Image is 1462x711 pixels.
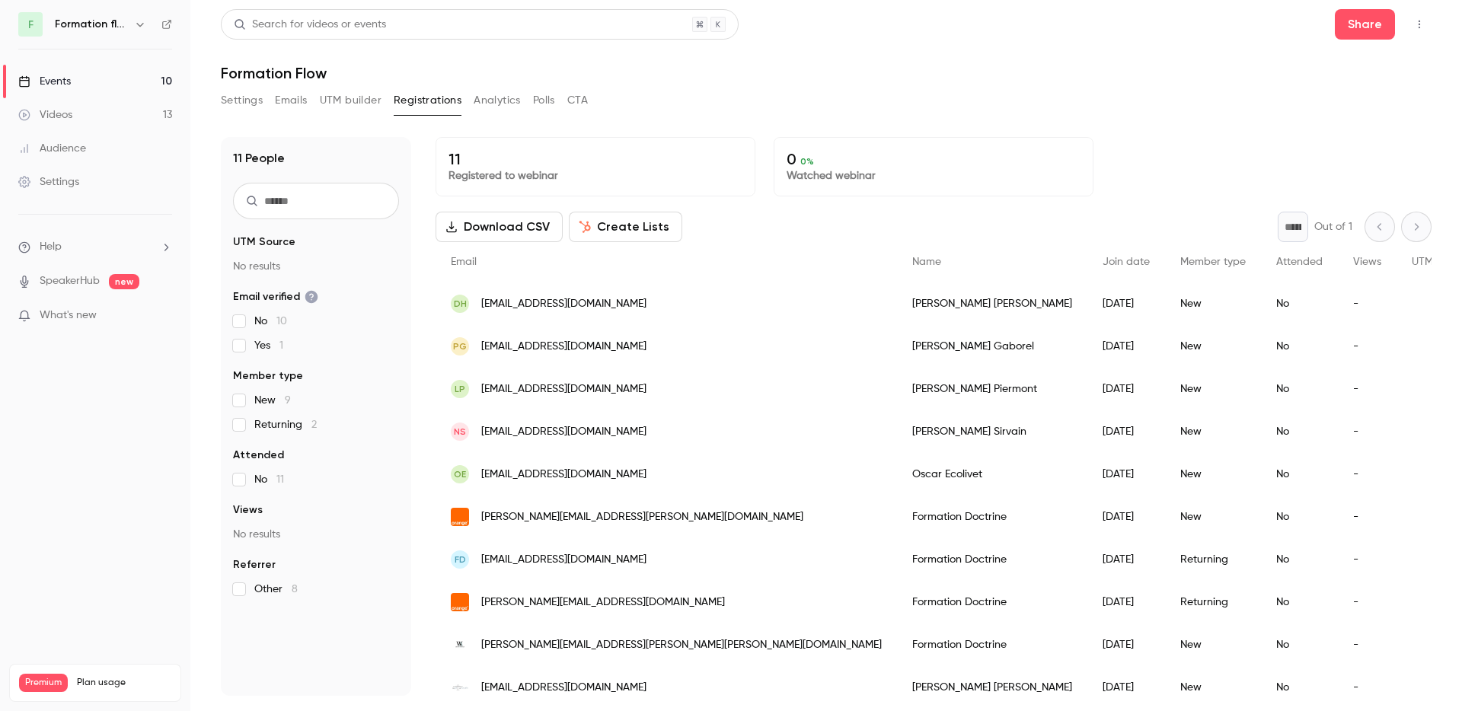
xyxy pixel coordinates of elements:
div: New [1165,410,1261,453]
span: Returning [254,417,317,432]
span: New [254,393,291,408]
div: - [1338,368,1397,410]
div: New [1165,496,1261,538]
span: [EMAIL_ADDRESS][DOMAIN_NAME] [481,339,646,355]
div: [PERSON_NAME] [PERSON_NAME] [897,666,1087,709]
span: [PERSON_NAME][EMAIL_ADDRESS][PERSON_NAME][DOMAIN_NAME] [481,509,803,525]
span: Referrer [233,557,276,572]
span: PG [453,340,467,353]
div: - [1338,581,1397,623]
p: 0 [787,150,1081,168]
div: - [1338,453,1397,496]
span: LP [455,382,465,396]
button: CTA [567,88,588,113]
span: No [254,314,287,329]
span: OE [454,467,466,481]
div: - [1338,410,1397,453]
div: No [1261,325,1338,368]
button: Polls [533,88,555,113]
p: Watched webinar [787,168,1081,183]
span: Member type [1180,257,1246,267]
span: [EMAIL_ADDRESS][DOMAIN_NAME] [481,552,646,568]
span: Name [912,257,941,267]
div: [DATE] [1087,581,1165,623]
span: NS [454,425,466,438]
div: [DATE] [1087,453,1165,496]
span: 11 [276,474,284,485]
span: Premium [19,674,68,692]
div: Settings [18,174,79,190]
div: Formation Doctrine [897,581,1087,623]
div: New [1165,325,1261,368]
img: agiravocats.fr [451,682,469,693]
div: No [1261,581,1338,623]
div: - [1338,666,1397,709]
span: 2 [311,419,317,430]
div: No [1261,666,1338,709]
div: - [1338,325,1397,368]
span: [EMAIL_ADDRESS][DOMAIN_NAME] [481,296,646,312]
div: Formation Doctrine [897,538,1087,581]
div: Returning [1165,581,1261,623]
span: [PERSON_NAME][EMAIL_ADDRESS][DOMAIN_NAME] [481,595,725,611]
div: [DATE] [1087,666,1165,709]
div: Formation Doctrine [897,623,1087,666]
span: Plan usage [77,677,171,689]
span: [EMAIL_ADDRESS][DOMAIN_NAME] [481,680,646,696]
span: new [109,274,139,289]
button: Settings [221,88,263,113]
span: Views [233,502,263,518]
button: Emails [275,88,307,113]
span: Attended [233,448,284,463]
div: - [1338,282,1397,325]
button: UTM builder [320,88,381,113]
section: facet-groups [233,234,399,597]
div: [DATE] [1087,282,1165,325]
span: No [254,472,284,487]
div: No [1261,368,1338,410]
img: wanadoo.fr [451,508,469,526]
div: - [1338,623,1397,666]
span: [PERSON_NAME][EMAIL_ADDRESS][PERSON_NAME][PERSON_NAME][DOMAIN_NAME] [481,637,882,653]
span: [EMAIL_ADDRESS][DOMAIN_NAME] [481,467,646,483]
div: No [1261,623,1338,666]
span: 9 [285,395,291,406]
span: [EMAIL_ADDRESS][DOMAIN_NAME] [481,424,646,440]
div: [PERSON_NAME] Sirvain [897,410,1087,453]
div: No [1261,410,1338,453]
div: No [1261,453,1338,496]
div: No [1261,282,1338,325]
span: Join date [1103,257,1150,267]
div: New [1165,623,1261,666]
span: Member type [233,368,303,384]
img: wilson-avocats.com [451,636,469,654]
div: New [1165,368,1261,410]
span: [EMAIL_ADDRESS][DOMAIN_NAME] [481,381,646,397]
span: Views [1353,257,1381,267]
iframe: Noticeable Trigger [154,309,172,323]
div: [DATE] [1087,325,1165,368]
button: Create Lists [569,212,682,242]
span: DH [454,297,467,311]
p: No results [233,259,399,274]
div: Oscar Ecolivet [897,453,1087,496]
div: Returning [1165,538,1261,581]
div: No [1261,538,1338,581]
div: [DATE] [1087,410,1165,453]
div: No [1261,496,1338,538]
h1: Formation Flow [221,64,1432,82]
div: Videos [18,107,72,123]
span: Email verified [233,289,318,304]
span: What's new [40,308,97,324]
span: Yes [254,338,283,353]
div: Audience [18,141,86,156]
span: 1 [279,340,283,351]
li: help-dropdown-opener [18,239,172,255]
div: Events [18,74,71,89]
span: FD [455,553,466,566]
span: F [28,17,34,33]
div: [PERSON_NAME] Gaborel [897,325,1087,368]
div: New [1165,453,1261,496]
button: Share [1335,9,1395,40]
span: 10 [276,316,287,327]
